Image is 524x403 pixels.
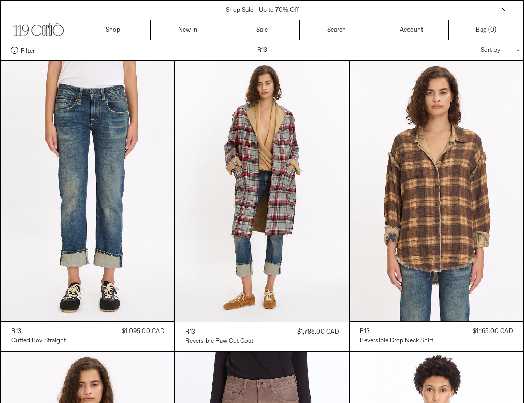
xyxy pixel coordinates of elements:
a: Search [300,20,374,40]
div: $1,165.00 CAD [473,327,513,336]
div: R13 [11,327,21,336]
a: R13 [360,327,433,336]
span: ) [490,25,496,35]
a: Reversible Drop Neck Shirt [360,336,433,346]
div: Reversible Drop Neck Shirt [360,337,433,346]
img: R13 Reversible Raw Cut Coat in red/grey plaid [175,61,349,322]
a: Bag () [449,20,523,40]
a: Sale [225,20,300,40]
img: R13 Cuffed Boy Straight in adelaide stretch selvedge blue [1,61,175,321]
div: R13 [185,328,195,337]
span: Filter [21,47,35,54]
a: R13 [11,327,66,336]
a: Account [374,20,449,40]
a: Reversible Raw Cut Coat [185,337,253,346]
a: New In [151,20,225,40]
div: $1,095.00 CAD [122,327,164,336]
a: Shop [76,20,151,40]
div: Sort by [420,40,513,60]
span: 0 [490,26,494,34]
a: R13 [185,327,253,337]
a: Shop Sale - Up to 70% Off [226,6,299,15]
img: R13 Reversible Drop Neck Shirt in plaid khaki floral [350,61,523,321]
div: R13 [360,327,370,336]
a: Cuffed Boy Straight [11,336,66,346]
div: $1,785.00 CAD [297,327,339,337]
div: Cuffed Boy Straight [11,337,66,346]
